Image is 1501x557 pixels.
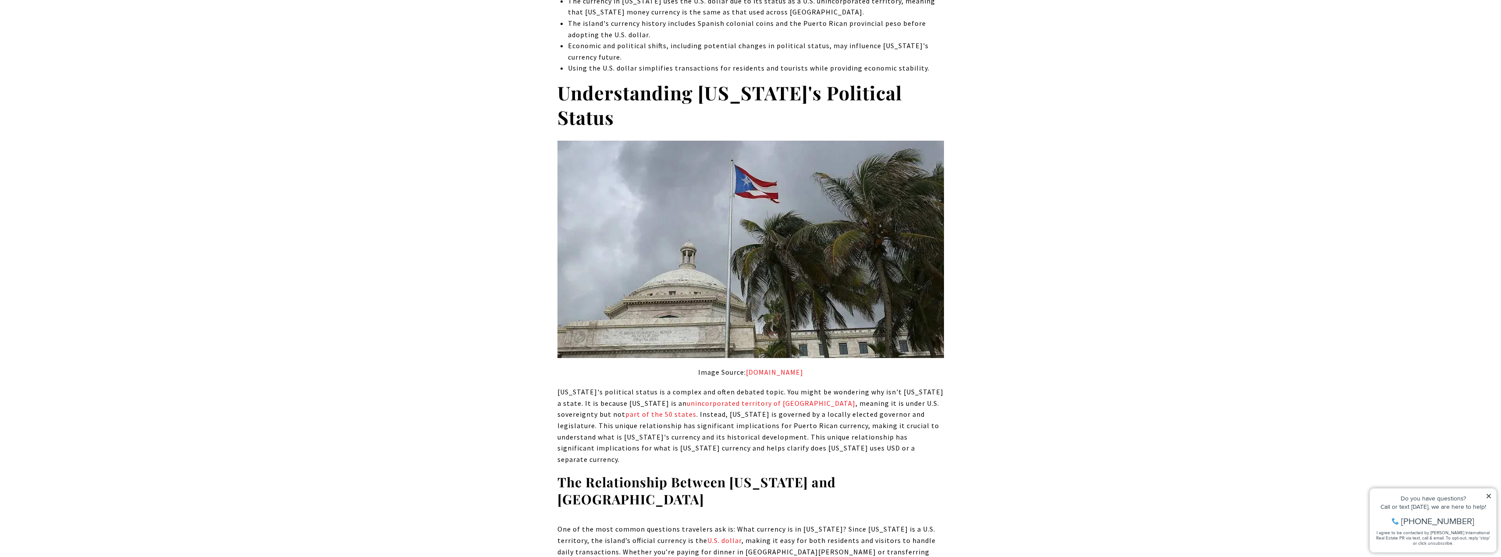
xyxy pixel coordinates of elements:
[557,473,836,508] strong: The Relationship Between [US_STATE] and [GEOGRAPHIC_DATA]
[9,28,127,34] div: Call or text [DATE], we are here to help!
[11,54,125,71] span: I agree to be contacted by [PERSON_NAME] International Real Estate PR via text, call & email. To ...
[568,40,944,63] li: Economic and political shifts, including potential changes in political status, may influence [US...
[36,41,109,50] span: [PHONE_NUMBER]
[568,63,944,74] li: Using the U.S. dollar simplifies transactions for residents and tourists while providing economic...
[557,80,902,130] strong: Understanding [US_STATE]'s Political Status
[9,20,127,26] div: Do you have questions?
[557,141,944,358] img: A Puerto Rican flag flies in front of a historic building, surrounded by palm trees under a cloud...
[557,387,944,464] span: [US_STATE]'s political status is a complex and often debated topic. You might be wondering why is...
[707,536,742,545] a: U.S. dollar
[687,399,855,408] a: unincorporated territory of the United States - open in a new tab
[698,368,803,376] span: Image Source:
[746,368,803,376] a: wsj.com - open in a new tab
[625,410,696,419] a: part of the 50 states - open in a new tab
[568,18,944,40] li: The island's currency history includes Spanish colonial coins and the Puerto Rican provincial pes...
